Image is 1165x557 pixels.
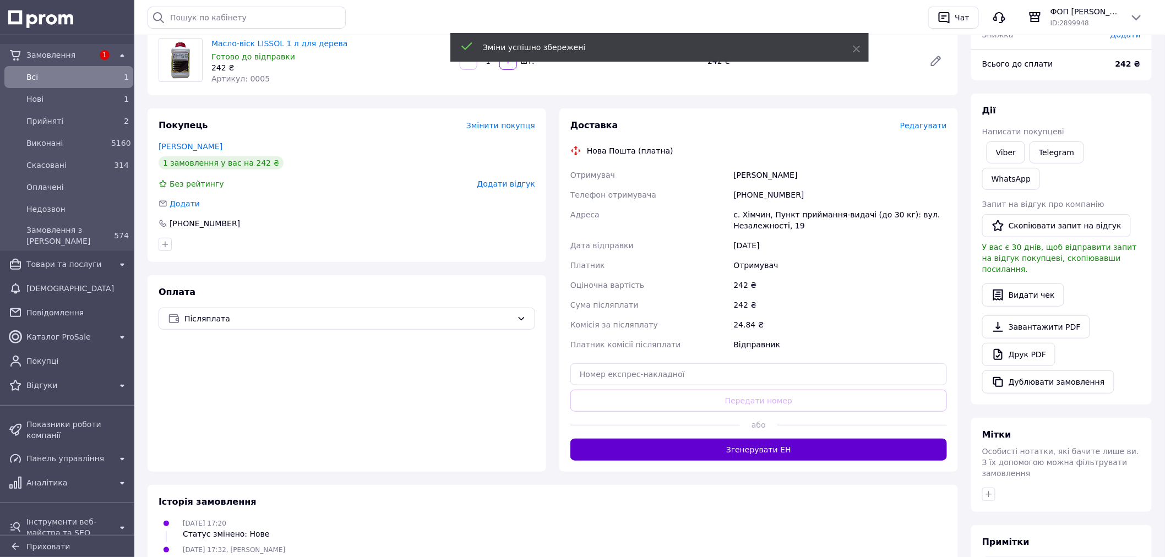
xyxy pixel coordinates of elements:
[982,168,1040,190] a: WhatsApp
[26,72,107,83] span: Всi
[26,380,111,391] span: Відгуки
[159,287,195,297] span: Оплата
[26,50,94,61] span: Замовлення
[26,542,70,551] span: Приховати
[982,429,1011,440] span: Мітки
[732,315,949,335] div: 24.84 ₴
[26,138,107,149] span: Виконані
[26,331,111,342] span: Каталог ProSale
[1115,59,1141,68] b: 242 ₴
[982,447,1139,478] span: Особисті нотатки, які бачите лише ви. З їх допомогою можна фільтрувати замовлення
[982,127,1064,136] span: Написати покупцеві
[982,200,1104,209] span: Запит на відгук про компанію
[982,214,1131,237] button: Скопіювати запит на відгук
[1050,19,1089,27] span: ID: 2899948
[211,74,270,83] span: Артикул: 0005
[170,179,224,188] span: Без рейтингу
[732,205,949,236] div: с. Хімчин, Пункт приймання-видачі (до 30 кг): вул. Незалежності, 19
[982,30,1014,39] span: Знижка
[732,275,949,295] div: 242 ₴
[928,7,979,29] button: Чат
[183,546,285,554] span: [DATE] 17:32, [PERSON_NAME]
[159,142,222,151] a: [PERSON_NAME]
[26,419,129,441] span: Показники роботи компанії
[732,255,949,275] div: Отримувач
[1030,141,1084,163] a: Telegram
[570,190,656,199] span: Телефон отримувача
[982,59,1053,68] span: Всього до сплати
[570,171,615,179] span: Отримувач
[570,439,947,461] button: Згенерувати ЕН
[26,516,111,538] span: Інструменти веб-майстра та SEO
[26,259,111,270] span: Товари та послуги
[570,320,658,329] span: Комісія за післяплату
[26,204,129,215] span: Недозвон
[982,283,1064,307] button: Видати чек
[148,7,346,29] input: Пошук по кабінету
[982,537,1030,547] span: Примітки
[168,39,193,81] img: Масло-віск LISSOL 1 л для дерева
[1110,30,1141,39] span: Додати
[982,370,1114,394] button: Дублювати замовлення
[466,121,535,130] span: Змінити покупця
[26,116,107,127] span: Прийняті
[584,145,676,156] div: Нова Пошта (платна)
[26,283,129,294] span: [DEMOGRAPHIC_DATA]
[477,179,535,188] span: Додати відгук
[211,39,348,48] a: Масло-віск LISSOL 1 л для дерева
[570,120,618,130] span: Доставка
[26,182,129,193] span: Оплачені
[124,117,129,125] span: 2
[114,231,129,240] span: 574
[168,218,241,229] div: [PHONE_NUMBER]
[732,165,949,185] div: [PERSON_NAME]
[987,141,1025,163] a: Viber
[953,9,972,26] div: Чат
[124,95,129,103] span: 1
[982,243,1137,274] span: У вас є 30 днів, щоб відправити запит на відгук покупцеві, скопіювавши посилання.
[925,50,947,72] a: Редагувати
[483,42,825,53] div: Зміни успішно збережені
[100,50,110,60] span: 1
[570,281,644,290] span: Оціночна вартість
[26,160,107,171] span: Скасовані
[1050,6,1121,17] span: ФОП [PERSON_NAME]
[26,307,129,318] span: Повідомлення
[26,477,111,488] span: Аналітика
[183,528,270,539] div: Статус змінено: Нове
[211,52,295,61] span: Готово до відправки
[570,340,681,349] span: Платник комісії післяплати
[570,210,600,219] span: Адреса
[900,121,947,130] span: Редагувати
[111,139,131,148] span: 5160
[170,199,200,208] span: Додати
[982,105,996,116] span: Дії
[570,363,947,385] input: Номер експрес-накладної
[159,120,208,130] span: Покупець
[124,73,129,81] span: 1
[732,236,949,255] div: [DATE]
[26,453,111,464] span: Панель управління
[732,335,949,354] div: Відправник
[740,419,777,430] span: або
[732,295,949,315] div: 242 ₴
[732,185,949,205] div: [PHONE_NUMBER]
[159,156,284,170] div: 1 замовлення у вас на 242 ₴
[982,315,1090,338] a: Завантажити PDF
[114,161,129,170] span: 314
[26,225,107,247] span: Замовлення з [PERSON_NAME]
[570,261,605,270] span: Платник
[184,313,513,325] span: Післяплата
[159,496,257,507] span: Історія замовлення
[570,301,639,309] span: Сума післяплати
[183,520,226,527] span: [DATE] 17:20
[570,241,634,250] span: Дата відправки
[211,62,451,73] div: 242 ₴
[26,94,107,105] span: Нові
[982,343,1055,366] a: Друк PDF
[26,356,129,367] span: Покупці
